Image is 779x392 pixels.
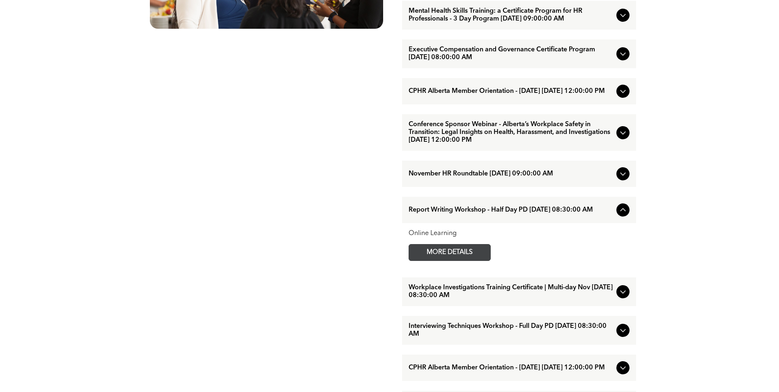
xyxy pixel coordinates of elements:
span: November HR Roundtable [DATE] 09:00:00 AM [409,170,613,178]
span: Report Writing Workshop - Half Day PD [DATE] 08:30:00 AM [409,206,613,214]
span: Mental Health Skills Training: a Certificate Program for HR Professionals - 3 Day Program [DATE] ... [409,7,613,23]
span: MORE DETAILS [417,244,482,261]
a: MORE DETAILS [409,244,491,261]
span: Executive Compensation and Governance Certificate Program [DATE] 08:00:00 AM [409,46,613,62]
span: CPHR Alberta Member Orientation - [DATE] [DATE] 12:00:00 PM [409,364,613,372]
span: Interviewing Techniques Workshop - Full Day PD [DATE] 08:30:00 AM [409,323,613,338]
span: Workplace Investigations Training Certificate | Multi-day Nov [DATE] 08:30:00 AM [409,284,613,300]
span: Conference Sponsor Webinar - Alberta’s Workplace Safety in Transition: Legal Insights on Health, ... [409,121,613,144]
div: Online Learning [409,230,630,238]
span: CPHR Alberta Member Orientation - [DATE] [DATE] 12:00:00 PM [409,88,613,95]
